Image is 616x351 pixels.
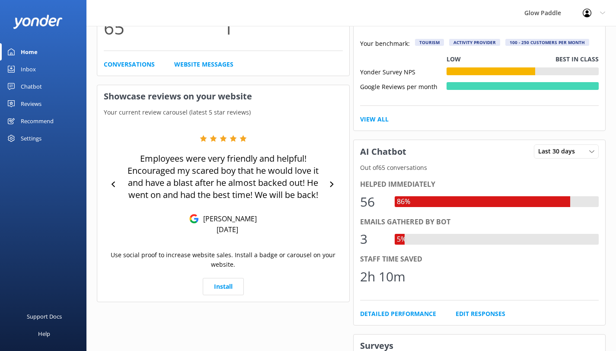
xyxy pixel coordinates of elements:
[21,43,38,61] div: Home
[415,39,444,46] div: Tourism
[360,39,410,49] p: Your benchmark:
[360,179,599,190] div: Helped immediately
[21,130,41,147] div: Settings
[174,60,233,69] a: Website Messages
[360,217,599,228] div: Emails gathered by bot
[505,39,589,46] div: 100 - 250 customers per month
[360,67,447,75] div: Yonder Survey NPS
[354,163,606,172] p: Out of 65 conversations
[104,60,155,69] a: Conversations
[555,54,599,64] p: Best in class
[21,61,36,78] div: Inbox
[38,325,50,342] div: Help
[360,266,405,287] div: 2h 10m
[449,39,500,46] div: Activity Provider
[360,115,389,124] a: View All
[13,15,63,29] img: yonder-white-logo.png
[538,147,580,156] span: Last 30 days
[395,196,412,207] div: 86%
[203,278,244,295] a: Install
[189,214,199,223] img: Google Reviews
[456,309,505,319] a: Edit Responses
[104,250,343,270] p: Use social proof to increase website sales. Install a badge or carousel on your website.
[360,82,447,90] div: Google Reviews per month
[360,254,599,265] div: Staff time saved
[395,234,409,245] div: 5%
[199,214,257,223] p: [PERSON_NAME]
[21,95,41,112] div: Reviews
[104,13,223,42] p: 65
[21,112,54,130] div: Recommend
[360,309,436,319] a: Detailed Performance
[27,308,62,325] div: Support Docs
[354,140,413,163] h3: AI Chatbot
[97,85,349,108] h3: Showcase reviews on your website
[97,108,349,117] p: Your current review carousel (latest 5 star reviews)
[217,225,238,234] p: [DATE]
[121,153,326,201] p: Employees were very friendly and helpful! Encouraged my scared boy that he would love it and have...
[21,78,42,95] div: Chatbot
[447,54,461,64] p: Low
[223,13,342,42] p: 1
[360,229,386,249] div: 3
[360,191,386,212] div: 56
